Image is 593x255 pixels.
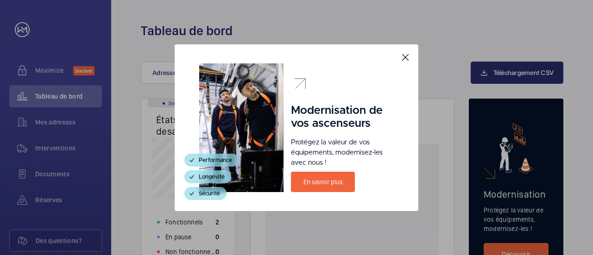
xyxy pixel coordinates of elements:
p: Protégez la valeur de vos équipements, modernisez-les avec nous ! [291,137,394,168]
a: En savoir plus [291,172,355,192]
h1: Modernisation de vos ascenseurs [291,104,394,130]
div: Performance [184,154,239,167]
div: Longévité [184,170,231,183]
div: Sécurité [184,187,227,200]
